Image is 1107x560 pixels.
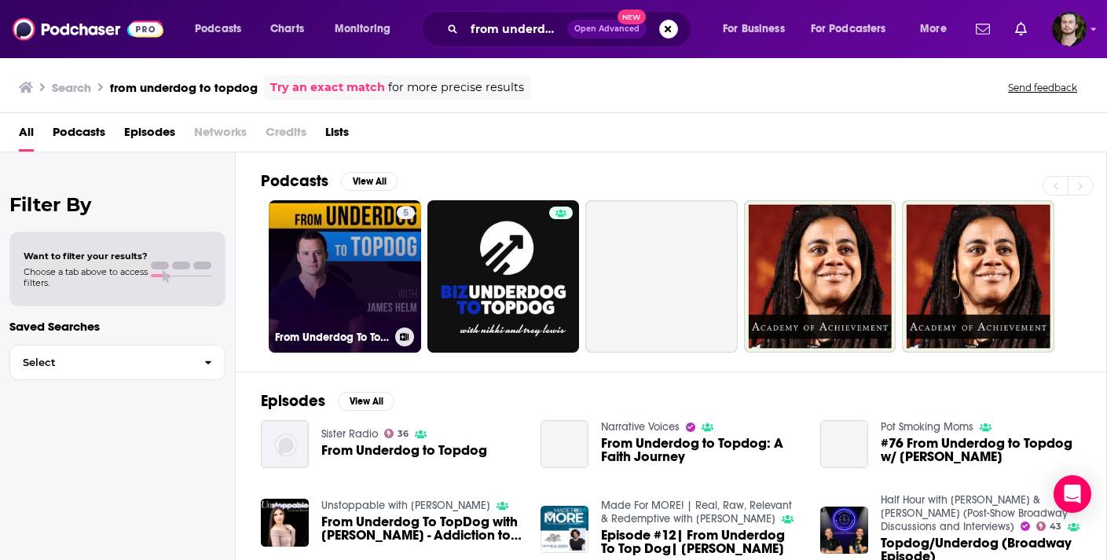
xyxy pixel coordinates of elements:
img: From Underdog To TopDog with James Helm - Addiction to Recovery to Soaring Career Success. [261,499,309,547]
a: Show notifications dropdown [970,16,996,42]
img: User Profile [1052,12,1087,46]
a: Episode #12| From Underdog To Top Dog| Rachel Tucker [601,529,801,555]
h2: Podcasts [261,171,328,191]
span: From Underdog To TopDog with [PERSON_NAME] - Addiction to Recovery to Soaring Career Success. [321,515,522,542]
button: open menu [712,16,805,42]
button: open menu [909,16,966,42]
button: open menu [324,16,411,42]
a: #76 From Underdog to Topdog w/ Steph Frohock [881,437,1081,463]
span: For Business [723,18,785,40]
span: Choose a tab above to access filters. [24,266,148,288]
h3: from underdog to topdog [110,80,258,95]
button: open menu [801,16,909,42]
div: Open Intercom Messenger [1054,475,1091,513]
h3: Search [52,80,91,95]
span: 36 [398,430,409,437]
button: Send feedback [1003,81,1082,94]
span: Open Advanced [574,25,640,33]
button: open menu [184,16,262,42]
a: From Underdog to Topdog: A Faith Journey [601,437,801,463]
span: Episode #12| From Underdog To Top Dog| [PERSON_NAME] [601,529,801,555]
span: Credits [266,119,306,152]
h2: Filter By [9,193,225,216]
span: for more precise results [388,79,524,97]
button: Select [9,345,225,380]
button: Open AdvancedNew [567,20,647,38]
a: All [19,119,34,152]
a: #76 From Underdog to Topdog w/ Steph Frohock [820,420,868,468]
button: View All [341,172,398,191]
a: Unstoppable with Corina Burton [321,499,490,512]
a: Show notifications dropdown [1009,16,1033,42]
a: Narrative Voices [601,420,680,434]
span: Networks [194,119,247,152]
span: #76 From Underdog to Topdog w/ [PERSON_NAME] [881,437,1081,463]
img: Episode #12| From Underdog To Top Dog| Rachel Tucker [541,506,588,554]
button: Show profile menu [1052,12,1087,46]
span: New [618,9,646,24]
a: 5 [397,207,415,219]
a: Sister Radio [321,427,378,441]
a: From Underdog To TopDog with James Helm - Addiction to Recovery to Soaring Career Success. [321,515,522,542]
a: Charts [260,16,313,42]
input: Search podcasts, credits, & more... [464,16,567,42]
span: Monitoring [335,18,390,40]
a: Pot Smoking Moms [881,420,973,434]
a: 43 [1036,522,1062,531]
span: Podcasts [195,18,241,40]
a: Half Hour with Jeff & Richie (Post-Show Broadway Discussions and Interviews) [881,493,1068,533]
a: Try an exact match [270,79,385,97]
img: From Underdog to Topdog [261,420,309,468]
a: Made For MORE! | Real, Raw, Relevant & Redemptive with Michele Jones [601,499,792,525]
a: Lists [325,119,349,152]
h3: From Underdog To TopDog [275,331,389,344]
a: 5From Underdog To TopDog [269,200,421,353]
a: EpisodesView All [261,391,394,411]
img: Podchaser - Follow, Share and Rate Podcasts [13,14,163,44]
a: Podcasts [53,119,105,152]
p: Saved Searches [9,319,225,334]
a: 36 [384,429,409,438]
a: From Underdog to Topdog [321,444,487,457]
span: 43 [1050,523,1061,530]
a: Episodes [124,119,175,152]
span: More [920,18,947,40]
div: Search podcasts, credits, & more... [436,11,706,47]
span: For Podcasters [811,18,886,40]
button: View All [338,392,394,411]
a: PodcastsView All [261,171,398,191]
span: Charts [270,18,304,40]
a: From Underdog to Topdog: A Faith Journey [541,420,588,468]
span: Logged in as OutlierAudio [1052,12,1087,46]
img: Topdog/Underdog (Broadway Episode) [820,507,868,555]
span: Select [10,357,192,368]
span: Want to filter your results? [24,251,148,262]
h2: Episodes [261,391,325,411]
span: 5 [403,206,409,221]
